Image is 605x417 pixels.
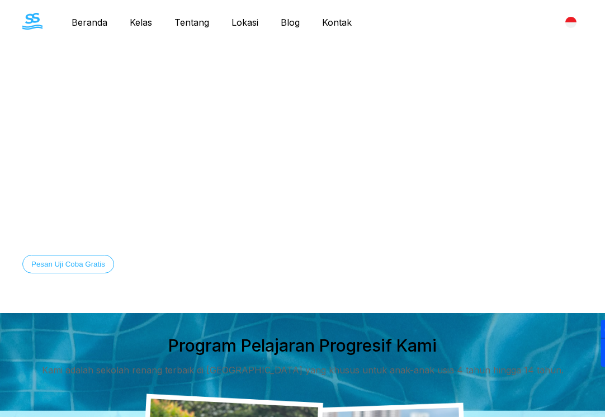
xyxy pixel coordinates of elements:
[22,255,114,273] button: Pesan Uji Coba Gratis
[565,17,576,28] img: Indonesia
[163,17,220,28] a: Tentang
[311,17,363,28] a: Kontak
[22,157,566,164] div: Selamat Datang di Swim Starter
[559,11,583,34] div: [GEOGRAPHIC_DATA]
[119,17,163,28] a: Kelas
[42,364,564,376] div: Kami adalah sekolah renang terbaik di [GEOGRAPHIC_DATA] yang khusus untuk anak-anak usia 4 tahun ...
[270,17,311,28] a: Blog
[60,17,119,28] a: Beranda
[22,13,42,30] img: The Swim Starter Logo
[125,255,213,273] button: Temukan Kisah Kami
[220,17,270,28] a: Lokasi
[22,182,566,210] h1: Les Renang di [GEOGRAPHIC_DATA]
[168,335,437,356] h2: Program Pelajaran Progresif Kami
[22,228,566,237] div: Bekali anak [PERSON_NAME] dengan keterampilan renang penting untuk keselamatan seumur hidup dan k...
